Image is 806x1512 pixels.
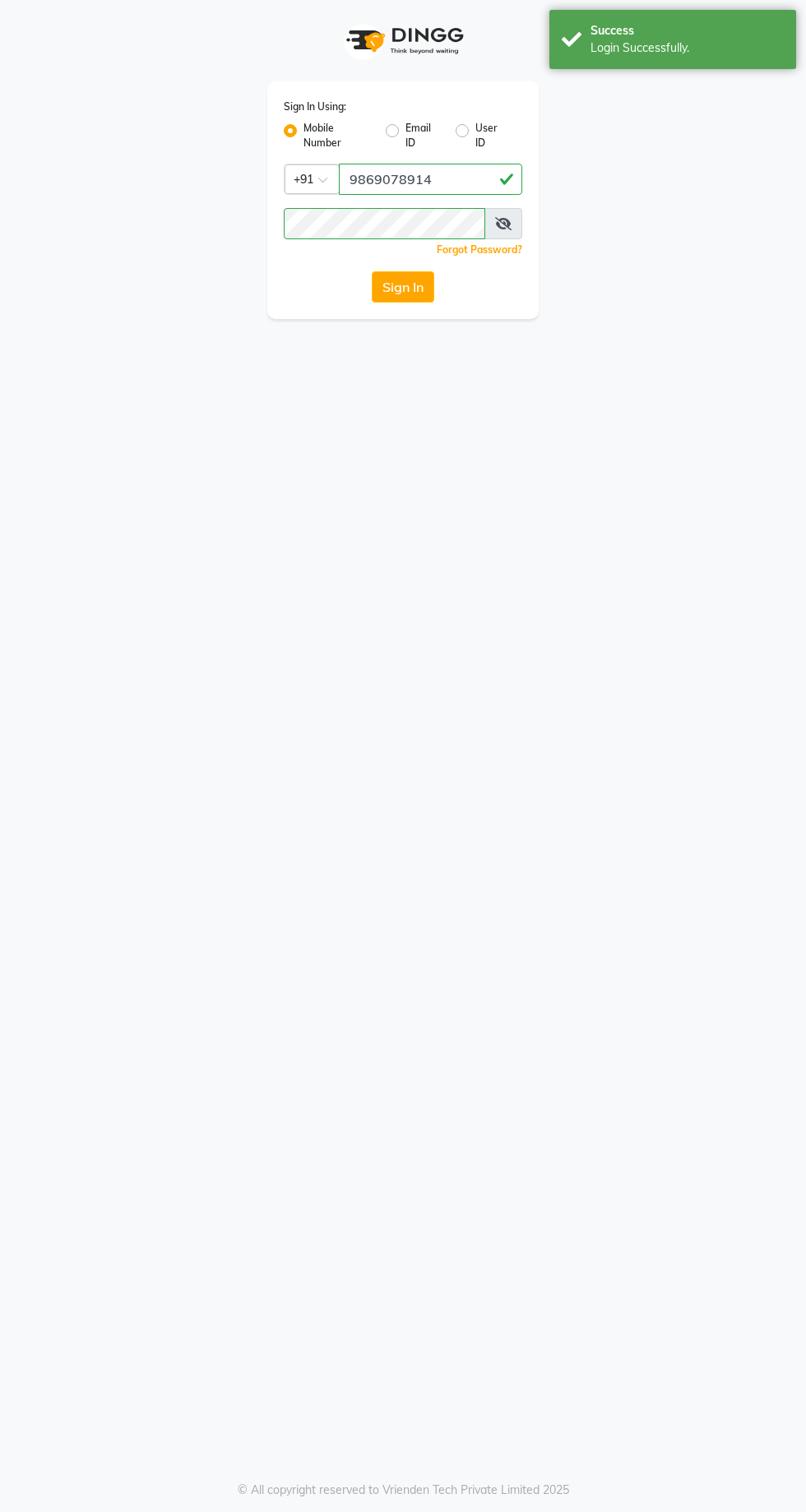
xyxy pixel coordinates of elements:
div: Success [591,22,784,39]
label: Sign In Using: [284,99,346,114]
label: User ID [475,121,509,150]
input: Username [284,208,485,239]
a: Forgot Password? [437,243,522,256]
input: Username [339,164,522,195]
button: Sign In [372,271,434,303]
label: Email ID [405,121,442,150]
img: logo1.svg [337,16,469,65]
label: Mobile Number [303,121,373,150]
div: Login Successfully. [591,39,784,57]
